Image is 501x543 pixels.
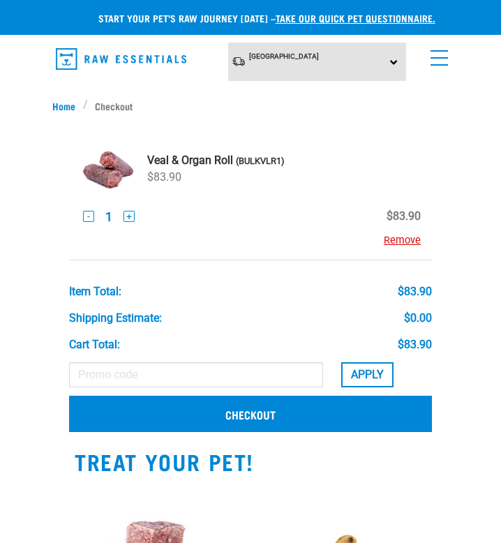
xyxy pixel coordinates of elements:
[69,339,120,351] div: Cart total:
[147,169,284,186] div: $83.90
[398,339,432,351] div: $83.90
[83,211,94,222] button: -
[404,312,432,325] div: $0.00
[398,285,432,298] div: $83.90
[69,362,323,387] input: Promo code
[69,312,162,325] div: Shipping Estimate:
[387,208,421,225] div: $83.90
[80,141,136,197] img: Veal & Organ Roll
[52,98,449,113] nav: breadcrumbs
[276,15,435,20] a: take our quick pet questionnaire.
[341,362,394,387] button: Apply
[384,233,421,248] button: Remove
[232,56,246,67] img: van-moving.png
[52,98,83,113] a: Home
[56,48,186,70] img: Raw Essentials Logo
[236,156,284,166] small: (BULKVLR1)
[424,42,449,67] a: menu
[147,154,284,167] a: Veal & Organ Roll (BULKVLR1)
[147,154,233,167] strong: Veal & Organ Roll
[69,396,432,432] a: Checkout
[105,209,112,224] span: 1
[75,449,426,474] h2: TREAT YOUR PET!
[124,211,135,222] button: +
[69,285,121,298] div: Item Total:
[249,52,319,60] span: [GEOGRAPHIC_DATA]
